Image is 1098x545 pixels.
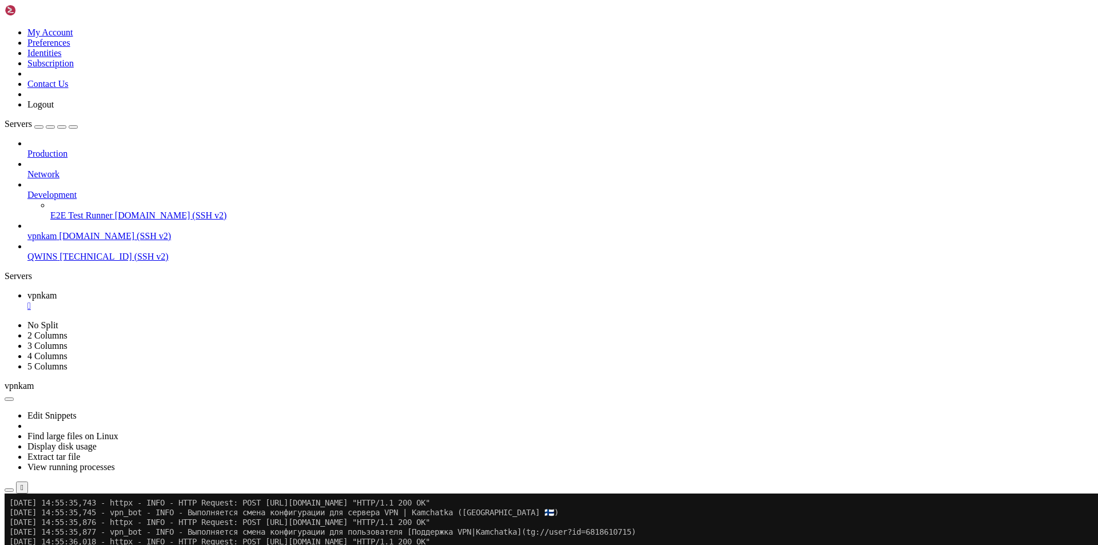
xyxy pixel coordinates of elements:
x-row: [DATE] 14:55:36,151 - httpx - INFO - HTTP Request: POST [URL][DOMAIN_NAME] "HTTP/1.1 200 OK" [5,63,949,73]
div:  [21,483,23,492]
x-row: [DATE] 14:58:26,359 - httpx - INFO - HTTP Request: POST [URL][DOMAIN_NAME] "HTTP/1.1 200 OK" [5,267,949,277]
x-row: [DATE] 15:00:57,099 - httpx - INFO - HTTP Request: POST [URL][DOMAIN_NAME] "HTTP/1.1 200 OK" [5,413,949,423]
x-row: [DATE] 15:00:26,948 - httpx - INFO - HTTP Request: POST [URL][DOMAIN_NAME] "HTTP/1.1 200 OK" [5,384,949,393]
x-row: [DATE] 14:58:56,501 - httpx - INFO - HTTP Request: POST [URL][DOMAIN_NAME] "HTTP/1.1 200 OK" [5,296,949,306]
a: vpnkam [DOMAIN_NAME] (SSH v2) [27,231,1093,241]
x-row: [DATE] 15:01:27,260 - httpx - INFO - HTTP Request: POST [URL][DOMAIN_NAME] "HTTP/1.1 200 OK" [5,442,949,452]
x-row: [DATE] 15:00:06,843 - httpx - INFO - HTTP Request: POST [URL][DOMAIN_NAME] "HTTP/1.1 200 OK" [5,364,949,374]
img: Shellngn [5,5,70,16]
span: [DATE] 14:55:35,877 - vpn_bot - INFO - Выполняется смена конфигурации для пользователя [Поддержка... [5,34,631,43]
x-row: [DATE] 14:55:37,386 - httpx - INFO - HTTP Request: POST [URL][DOMAIN_NAME] "HTTP/1.1 200 OK" [5,82,949,92]
x-row: [DATE] 14:57:26,062 - httpx - INFO - HTTP Request: POST [URL][DOMAIN_NAME] "HTTP/1.1 200 OK" [5,209,949,218]
x-row: [DATE] 14:55:36,319 - httpx - INFO - HTTP Request: POST [URL][DOMAIN_NAME] "HTTP/1.1 200 OK" [5,73,949,82]
a: Servers [5,119,78,129]
a:  [27,301,1093,311]
a: 2 Columns [27,331,67,340]
span: Development [27,190,77,200]
a: Preferences [27,38,70,47]
span: [DOMAIN_NAME] (SSH v2) [59,231,172,241]
x-row: [DATE] 14:55:45,555 - httpx - INFO - HTTP Request: POST [URL][DOMAIN_NAME] "HTTP/1.1 200 OK" [5,112,949,121]
button:  [16,482,28,494]
span: vpnkam [27,231,57,241]
a: Identities [27,48,62,58]
a: Logout [27,100,54,109]
a: View running processes [27,462,115,472]
x-row: [DATE] 14:56:25,753 - httpx - INFO - HTTP Request: POST [URL][DOMAIN_NAME] "HTTP/1.1 200 OK" [5,150,949,160]
li: Development [27,180,1093,221]
li: Production [27,138,1093,159]
a: Find large files on Linux [27,431,118,441]
a: Contact Us [27,79,69,89]
x-row: [DATE] 14:56:05,653 - httpx - INFO - HTTP Request: POST [URL][DOMAIN_NAME] "HTTP/1.1 200 OK" [5,131,949,141]
span: [DATE] 14:55:36,019 - vpn_bot - INFO - Получена команда с текстом: [5,53,307,62]
x-row: [DATE] 15:01:37,308 - httpx - INFO - HTTP Request: POST [URL][DOMAIN_NAME] "HTTP/1.1 200 OK" [5,452,949,462]
x-row: [DATE] 14:57:05,961 - httpx - INFO - HTTP Request: POST [URL][DOMAIN_NAME] "HTTP/1.1 200 OK" [5,189,949,199]
span: [DOMAIN_NAME] (SSH v2) [115,210,227,220]
x-row: [DATE] 14:55:36,018 - httpx - INFO - HTTP Request: POST [URL][DOMAIN_NAME] "HTTP/1.1 200 OK" [5,43,949,53]
li: QWINS [TECHNICAL_ID] (SSH v2) [27,241,1093,262]
a: Subscription [27,58,74,68]
x-row: [DATE] 14:57:36,111 - httpx - INFO - HTTP Request: POST [URL][DOMAIN_NAME] "HTTP/1.1 200 OK" [5,218,949,228]
a: 5 Columns [27,361,67,371]
x-row: [DATE] 14:57:16,012 - httpx - INFO - HTTP Request: POST [URL][DOMAIN_NAME] "HTTP/1.1 200 OK" [5,199,949,209]
li: E2E Test Runner [DOMAIN_NAME] (SSH v2) [50,200,1093,221]
a: Development [27,190,1093,200]
x-row: [DATE] 14:59:56,794 - httpx - INFO - HTTP Request: POST [URL][DOMAIN_NAME] "HTTP/1.1 200 OK" [5,355,949,364]
a: My Account [27,27,73,37]
li: vpnkam [DOMAIN_NAME] (SSH v2) [27,221,1093,241]
x-row: [DATE] 14:55:37,454 - httpx - INFO - HTTP Request: POST [URL][DOMAIN_NAME] "HTTP/1.1 200 OK" [5,92,949,102]
x-row: [DATE] 14:55:35,743 - httpx - INFO - HTTP Request: POST [URL][DOMAIN_NAME] "HTTP/1.1 200 OK" [5,5,949,14]
x-row: [DATE] 15:01:17,203 - httpx - INFO - HTTP Request: POST [URL][DOMAIN_NAME] "HTTP/1.1 200 OK" [5,432,949,442]
span: E2E Test Runner [50,210,113,220]
x-row: [DATE] 15:00:36,995 - httpx - INFO - HTTP Request: POST [URL][DOMAIN_NAME] "HTTP/1.1 200 OK" [5,393,949,403]
x-row: [DATE] 14:58:46,454 - httpx - INFO - HTTP Request: POST [URL][DOMAIN_NAME] "HTTP/1.1 200 OK" [5,287,949,296]
span: Servers [5,119,32,129]
a: 3 Columns [27,341,67,351]
x-row: [DATE] 14:56:15,701 - httpx - INFO - HTTP Request: POST [URL][DOMAIN_NAME] "HTTP/1.1 200 OK" [5,141,949,150]
x-row: [DATE] 15:00:47,045 - httpx - INFO - HTTP Request: POST [URL][DOMAIN_NAME] "HTTP/1.1 200 OK" [5,403,949,413]
span: vpnkam [27,291,57,300]
x-row: [DATE] 14:56:55,911 - httpx - INFO - HTTP Request: POST [URL][DOMAIN_NAME] "HTTP/1.1 200 OK" [5,180,949,189]
x-row: [DATE] 14:56:35,803 - httpx - INFO - HTTP Request: POST [URL][DOMAIN_NAME] "HTTP/1.1 200 OK" [5,160,949,170]
a: Edit Snippets [27,411,77,420]
x-row: [DATE] 14:59:16,599 - httpx - INFO - HTTP Request: POST [URL][DOMAIN_NAME] "HTTP/1.1 200 OK" [5,316,949,325]
a: No Split [27,320,58,330]
span: Production [27,149,67,158]
a: QWINS [TECHNICAL_ID] (SSH v2) [27,252,1093,262]
x-row: [DATE] 15:00:16,900 - httpx - INFO - HTTP Request: POST [URL][DOMAIN_NAME] "HTTP/1.1 200 OK" [5,374,949,384]
x-row: [DATE] 14:59:36,700 - httpx - INFO - HTTP Request: POST [URL][DOMAIN_NAME] "HTTP/1.1 200 OK" [5,335,949,345]
x-row: [DATE] 14:57:56,207 - httpx - INFO - HTTP Request: POST [URL][DOMAIN_NAME] "HTTP/1.1 200 OK" [5,238,949,248]
x-row: [DATE] 14:59:26,648 - httpx - INFO - HTTP Request: POST [URL][DOMAIN_NAME] "HTTP/1.1 200 OK" [5,325,949,335]
a: 4 Columns [27,351,67,361]
span: [DATE] 14:55:35,745 - vpn_bot - INFO - Выполняется смена конфигурации для сервера VPN | Kamchatka... [5,14,554,23]
span: vpnkam [5,381,34,391]
x-row: [DATE] 14:58:06,262 - httpx - INFO - HTTP Request: POST [URL][DOMAIN_NAME] "HTTP/1.1 200 OK" [5,248,949,257]
a: Extract tar file [27,452,80,462]
a: E2E Test Runner [DOMAIN_NAME] (SSH v2) [50,210,1093,221]
x-row: [DATE] 14:58:16,312 - httpx - INFO - HTTP Request: POST [URL][DOMAIN_NAME] "HTTP/1.1 200 OK" [5,257,949,267]
x-row: [DATE] 14:55:35,876 - httpx - INFO - HTTP Request: POST [URL][DOMAIN_NAME] "HTTP/1.1 200 OK" [5,24,949,34]
x-row: [DATE] 14:58:36,406 - httpx - INFO - HTTP Request: POST [URL][DOMAIN_NAME] "HTTP/1.1 200 OK" [5,277,949,287]
x-row: [DATE] 15:01:07,155 - httpx - INFO - HTTP Request: POST [URL][DOMAIN_NAME] "HTTP/1.1 200 OK" [5,423,949,432]
x-row: [DATE] 14:57:46,157 - httpx - INFO - HTTP Request: POST [URL][DOMAIN_NAME] "HTTP/1.1 200 OK" [5,228,949,238]
a: Network [27,169,1093,180]
li: Network [27,159,1093,180]
a: Production [27,149,1093,159]
x-row: [DATE] 14:59:06,549 - httpx - INFO - HTTP Request: POST [URL][DOMAIN_NAME] "HTTP/1.1 200 OK" [5,306,949,316]
x-row: [DATE] 14:59:46,746 - httpx - INFO - HTTP Request: POST [URL][DOMAIN_NAME] "HTTP/1.1 200 OK" [5,345,949,355]
a: vpnkam [27,291,1093,311]
span: Network [27,169,59,179]
span: [TECHNICAL_ID] (SSH v2) [59,252,168,261]
span: QWINS [27,252,57,261]
a: Display disk usage [27,441,97,451]
x-row: [DATE] 14:55:55,603 - httpx - INFO - HTTP Request: POST [URL][DOMAIN_NAME] "HTTP/1.1 200 OK" [5,121,949,131]
x-row: [DATE] 14:56:45,853 - httpx - INFO - HTTP Request: POST [URL][DOMAIN_NAME] "HTTP/1.1 200 OK" [5,170,949,180]
div: Servers [5,271,1093,281]
span: [DATE] 14:55:37,456 - vpn_bot - ERROR - Ошибка при обращении к БД: name 'application' is not defined [5,102,462,111]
